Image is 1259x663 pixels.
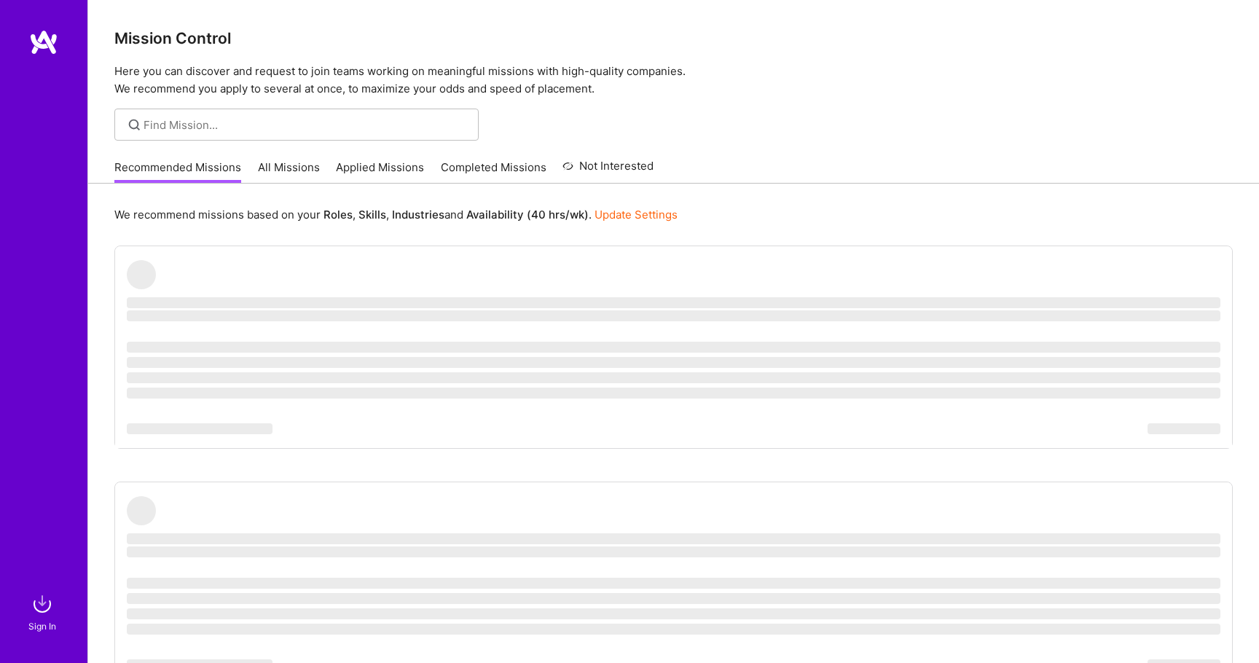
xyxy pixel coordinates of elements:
[441,160,546,184] a: Completed Missions
[258,160,320,184] a: All Missions
[392,208,444,221] b: Industries
[114,160,241,184] a: Recommended Missions
[562,157,654,184] a: Not Interested
[144,117,468,133] input: Find Mission...
[29,29,58,55] img: logo
[466,208,589,221] b: Availability (40 hrs/wk)
[31,589,57,634] a: sign inSign In
[114,29,1233,47] h3: Mission Control
[114,63,1233,98] p: Here you can discover and request to join teams working on meaningful missions with high-quality ...
[323,208,353,221] b: Roles
[126,117,143,133] i: icon SearchGrey
[336,160,424,184] a: Applied Missions
[28,619,56,634] div: Sign In
[28,589,57,619] img: sign in
[358,208,386,221] b: Skills
[595,208,678,221] a: Update Settings
[114,207,678,222] p: We recommend missions based on your , , and .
